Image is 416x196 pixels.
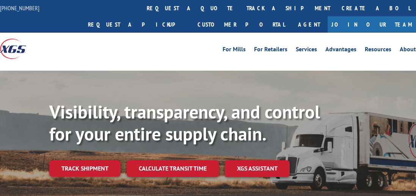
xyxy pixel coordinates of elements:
[328,16,416,33] a: Join Our Team
[49,100,320,145] b: Visibility, transparency, and control for your entire supply chain.
[400,46,416,55] a: About
[49,160,121,176] a: Track shipment
[225,160,290,177] a: XGS ASSISTANT
[192,16,290,33] a: Customer Portal
[254,46,287,55] a: For Retailers
[325,46,356,55] a: Advantages
[296,46,317,55] a: Services
[127,160,219,177] a: Calculate transit time
[82,16,192,33] a: Request a pickup
[365,46,391,55] a: Resources
[290,16,328,33] a: Agent
[223,46,246,55] a: For Mills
